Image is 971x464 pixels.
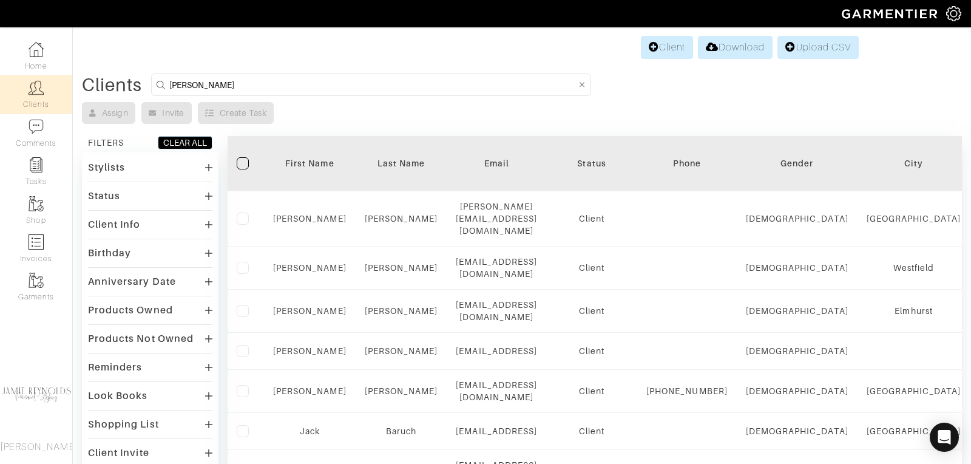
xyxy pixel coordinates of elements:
div: Clients [82,79,142,91]
div: Client [555,262,628,274]
a: [PERSON_NAME] [273,263,347,273]
a: Download [698,36,773,59]
div: [DEMOGRAPHIC_DATA] [746,262,848,274]
div: [EMAIL_ADDRESS] [456,345,537,357]
div: Westfield [867,262,961,274]
a: [PERSON_NAME] [365,214,438,223]
div: [DEMOGRAPHIC_DATA] [746,345,848,357]
div: Anniversary Date [88,276,176,288]
div: [EMAIL_ADDRESS][DOMAIN_NAME] [456,299,537,323]
div: Elmhurst [867,305,961,317]
a: [PERSON_NAME] [365,263,438,273]
div: Last Name [365,157,438,169]
img: comment-icon-a0a6a9ef722e966f86d9cbdc48e553b5cf19dbc54f86b18d962a5391bc8f6eb6.png [29,119,44,134]
div: CLEAR ALL [163,137,207,149]
div: [GEOGRAPHIC_DATA] [867,425,961,437]
div: Reminders [88,361,142,374]
div: Stylists [88,162,125,174]
div: [DEMOGRAPHIC_DATA] [746,425,848,437]
div: City [867,157,961,169]
div: [GEOGRAPHIC_DATA] [867,213,961,225]
img: reminder-icon-8004d30b9f0a5d33ae49ab947aed9ed385cf756f9e5892f1edd6e32f2345188e.png [29,157,44,172]
div: Products Owned [88,304,173,316]
div: Look Books [88,390,148,402]
div: Client [555,305,628,317]
img: dashboard-icon-dbcd8f5a0b271acd01030246c82b418ddd0df26cd7fceb0bd07c9910d44c42f6.png [29,42,44,57]
div: Status [555,157,628,169]
div: Client Info [88,219,141,231]
a: [PERSON_NAME] [273,346,347,356]
a: Upload CSV [777,36,859,59]
div: Gender [746,157,848,169]
a: [PERSON_NAME] [365,386,438,396]
div: [DEMOGRAPHIC_DATA] [746,305,848,317]
div: FILTERS [88,137,124,149]
a: Client [641,36,693,59]
button: CLEAR ALL [158,136,212,149]
img: garments-icon-b7da505a4dc4fd61783c78ac3ca0ef83fa9d6f193b1c9dc38574b1d14d53ca28.png [29,273,44,288]
div: [GEOGRAPHIC_DATA] [867,385,961,397]
th: Toggle SortBy [737,136,858,191]
div: [EMAIL_ADDRESS][DOMAIN_NAME] [456,379,537,403]
div: Shopping List [88,418,159,431]
img: orders-icon-0abe47150d42831381b5fb84f609e132dff9fe21cb692f30cb5eec754e2cba89.png [29,234,44,250]
div: Open Intercom Messenger [930,423,959,452]
div: [DEMOGRAPHIC_DATA] [746,213,848,225]
div: Client [555,385,628,397]
input: Search by name, email, phone, city, or state [169,77,576,92]
img: gear-icon-white-bd11855cb880d31180b6d7d6211b90ccbf57a29d726f0c71d8c61bd08dd39cc2.png [946,6,961,21]
a: Baruch [386,426,416,436]
div: Products Not Owned [88,333,194,345]
div: [EMAIL_ADDRESS] [456,425,537,437]
img: clients-icon-6bae9207a08558b7cb47a8932f037763ab4055f8c8b6bfacd5dc20c3e0201464.png [29,80,44,95]
div: Phone [646,157,728,169]
th: Toggle SortBy [546,136,637,191]
div: [EMAIL_ADDRESS][DOMAIN_NAME] [456,256,537,280]
a: [PERSON_NAME] [365,346,438,356]
div: [PHONE_NUMBER] [646,385,728,397]
div: Status [88,190,120,202]
div: Birthday [88,247,131,259]
div: [PERSON_NAME][EMAIL_ADDRESS][DOMAIN_NAME] [456,200,537,237]
img: garmentier-logo-header-white-b43fb05a5012e4ada735d5af1a66efaba907eab6374d6393d1fbf88cb4ef424d.png [836,3,946,24]
a: [PERSON_NAME] [273,214,347,223]
div: Client [555,425,628,437]
img: garments-icon-b7da505a4dc4fd61783c78ac3ca0ef83fa9d6f193b1c9dc38574b1d14d53ca28.png [29,196,44,211]
a: [PERSON_NAME] [365,306,438,316]
a: [PERSON_NAME] [273,306,347,316]
th: Toggle SortBy [356,136,447,191]
div: [DEMOGRAPHIC_DATA] [746,385,848,397]
a: Jack [300,426,320,436]
a: [PERSON_NAME] [273,386,347,396]
th: Toggle SortBy [264,136,356,191]
div: Client [555,213,628,225]
div: Email [456,157,537,169]
div: Client [555,345,628,357]
div: Client Invite [88,447,149,459]
div: First Name [273,157,347,169]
